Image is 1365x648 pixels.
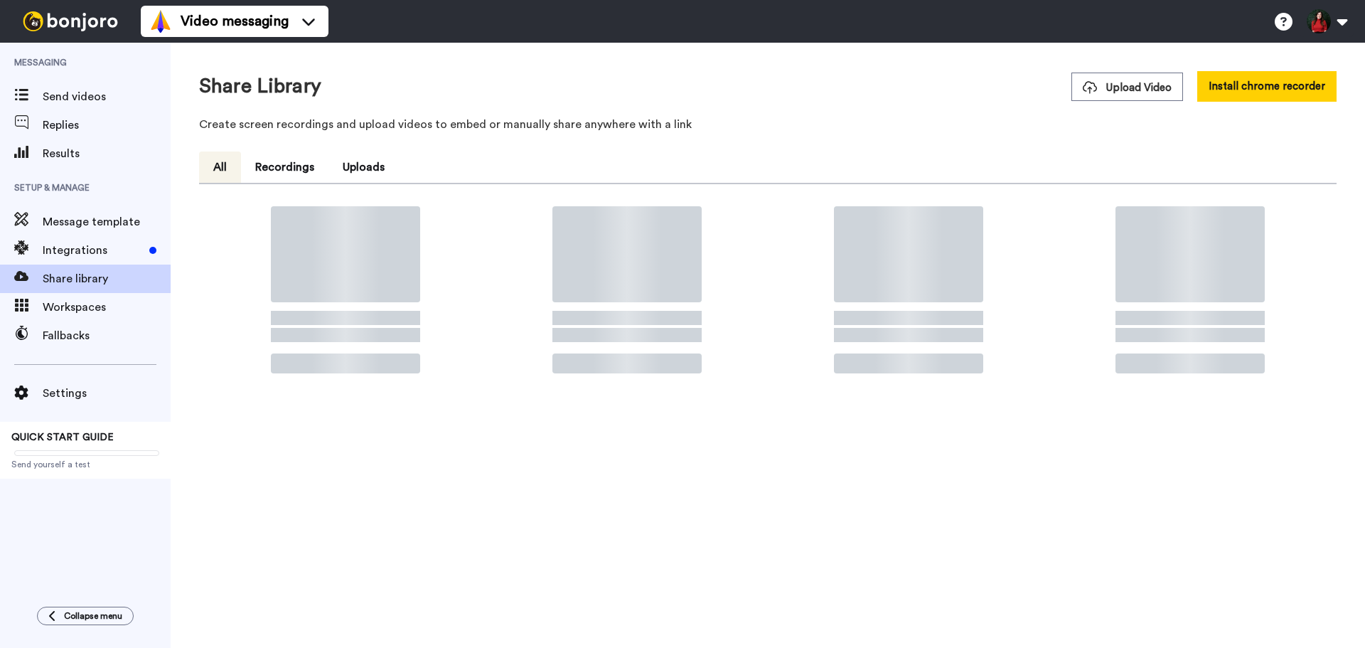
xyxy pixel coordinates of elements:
img: vm-color.svg [149,10,172,33]
button: Install chrome recorder [1197,71,1337,102]
button: Recordings [241,152,328,183]
span: Fallbacks [43,327,171,344]
span: Share library [43,270,171,287]
span: Results [43,145,171,162]
button: Upload Video [1071,73,1183,101]
button: All [199,152,241,183]
span: Workspaces [43,299,171,316]
button: Uploads [328,152,399,183]
span: Video messaging [181,11,289,31]
span: Send yourself a test [11,459,159,470]
span: Message template [43,213,171,230]
span: Integrations [43,242,144,259]
img: bj-logo-header-white.svg [17,11,124,31]
h1: Share Library [199,75,321,97]
p: Create screen recordings and upload videos to embed or manually share anywhere with a link [199,116,1337,133]
span: Send videos [43,88,171,105]
span: Settings [43,385,171,402]
span: Upload Video [1083,80,1172,95]
span: Collapse menu [64,610,122,622]
button: Collapse menu [37,607,134,625]
span: Replies [43,117,171,134]
span: QUICK START GUIDE [11,432,114,442]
